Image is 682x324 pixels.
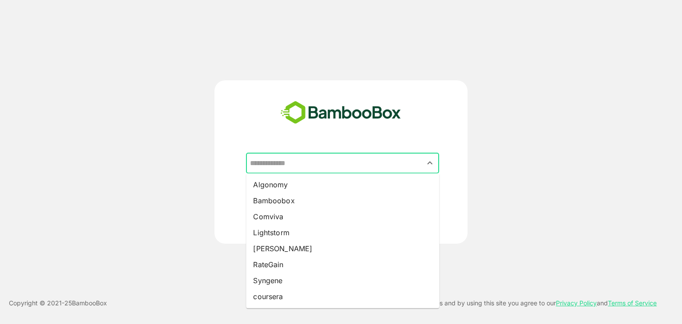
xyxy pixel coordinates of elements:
li: Lightstorm [246,225,439,241]
li: coursera [246,288,439,304]
p: This site uses cookies and by using this site you agree to our and [380,298,657,308]
li: [PERSON_NAME] [246,241,439,257]
a: Privacy Policy [556,299,597,307]
button: Close [424,157,436,169]
img: bamboobox [276,98,406,127]
a: Terms of Service [608,299,657,307]
li: Comviva [246,209,439,225]
p: Copyright © 2021- 25 BambooBox [9,298,107,308]
li: Algonomy [246,177,439,193]
li: RateGain [246,257,439,273]
li: Bamboobox [246,193,439,209]
li: Syngene [246,273,439,288]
